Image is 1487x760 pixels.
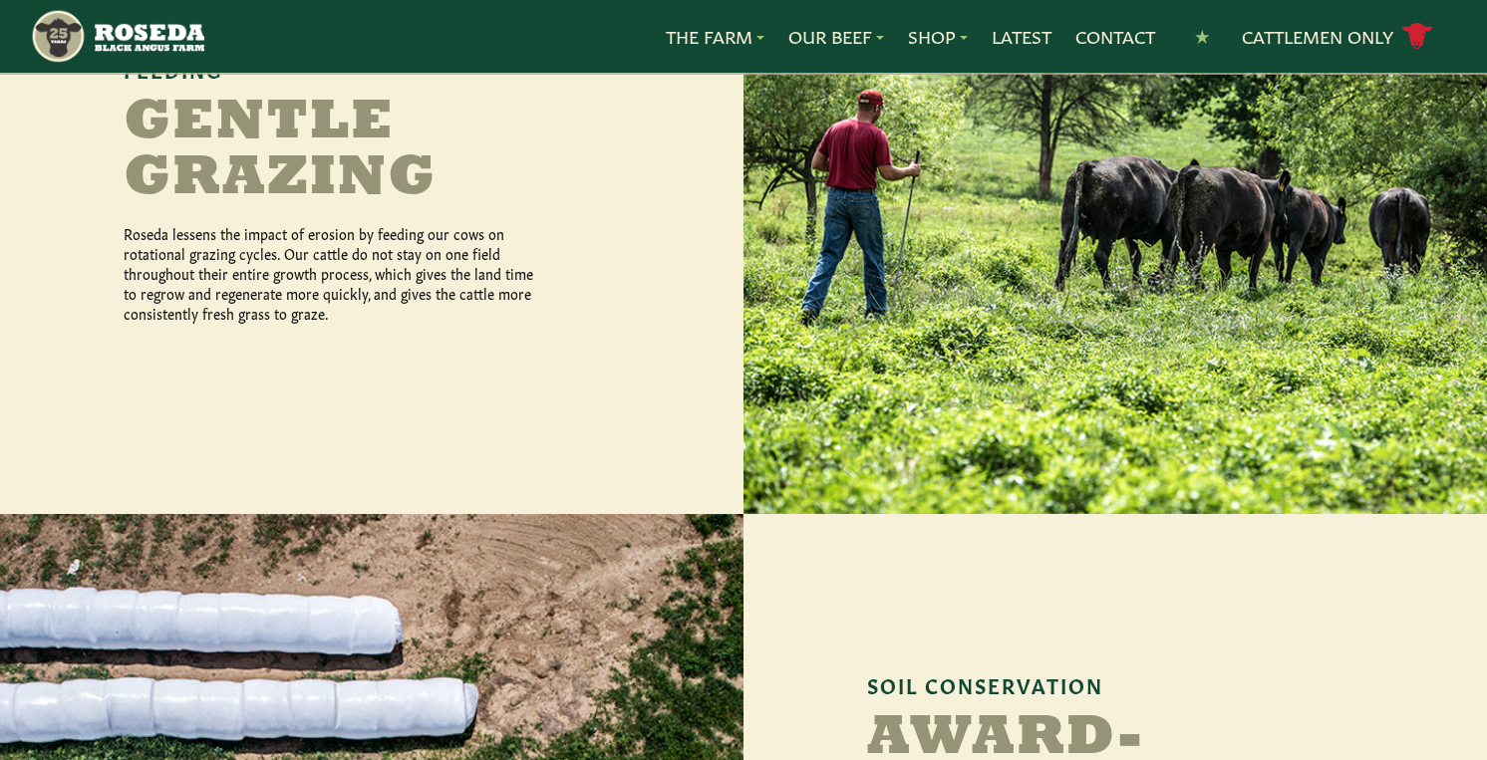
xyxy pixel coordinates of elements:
h6: Soil Conservation [867,673,1362,695]
a: Our Beef [788,24,884,50]
a: The Farm [666,24,764,50]
a: Cattlemen Only [1242,19,1433,54]
a: Shop [908,24,968,50]
a: Contact [1075,24,1155,50]
img: https://roseda.com/wp-content/uploads/2021/05/roseda-25-header.png [30,8,204,65]
p: Roseda lessens the impact of erosion by feeding our cows on rotational grazing cycles. Our cattle... [124,223,542,323]
h2: Gentle Grazing [124,96,619,207]
h6: Feeding [124,58,619,80]
a: Latest [992,24,1051,50]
